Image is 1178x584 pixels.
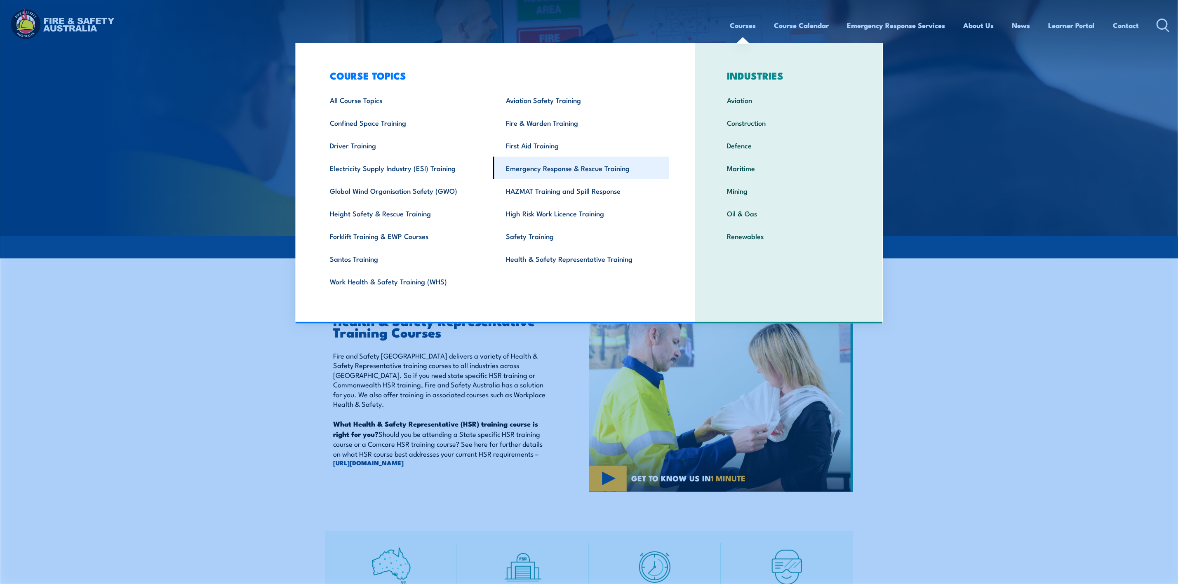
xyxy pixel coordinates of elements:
a: Course Calendar [774,14,829,36]
a: Work Health & Safety Training (WHS) [317,270,493,293]
a: Confined Space Training [317,111,493,134]
a: Global Wind Organisation Safety (GWO) [317,179,493,202]
a: Health & Safety Representative Training [493,247,669,270]
a: Emergency Response Services [847,14,945,36]
p: Should you be attending a State specific HSR training course or a Comcare HSR training course? Se... [334,419,551,467]
a: Maritime [714,157,864,179]
img: Fire & Safety Australia deliver Health and Safety Representatives Training Courses – HSR Training [589,294,853,492]
span: GET TO KNOW US IN [631,474,745,482]
a: All Course Topics [317,89,493,111]
a: Forklift Training & EWP Courses [317,225,493,247]
a: High Risk Work Licence Training [493,202,669,225]
a: Aviation Safety Training [493,89,669,111]
a: Driver Training [317,134,493,157]
a: [URL][DOMAIN_NAME] [334,458,551,467]
a: Courses [730,14,756,36]
strong: 1 MINUTE [711,472,745,484]
a: Renewables [714,225,864,247]
a: Contact [1113,14,1139,36]
a: Height Safety & Rescue Training [317,202,493,225]
a: Santos Training [317,247,493,270]
a: Emergency Response & Rescue Training [493,157,669,179]
a: News [1012,14,1030,36]
p: Fire and Safety [GEOGRAPHIC_DATA] delivers a variety of Health & Safety Representative training c... [334,351,551,408]
a: Aviation [714,89,864,111]
a: First Aid Training [493,134,669,157]
h2: Health & Safety Representative Training Courses [334,314,551,338]
a: Defence [714,134,864,157]
a: Electricity Supply Industry (ESI) Training [317,157,493,179]
a: HAZMAT Training and Spill Response [493,179,669,202]
a: Safety Training [493,225,669,247]
a: Oil & Gas [714,202,864,225]
a: Fire & Warden Training [493,111,669,134]
strong: What Health & Safety Representative (HSR) training course is right for you? [334,418,538,439]
a: Construction [714,111,864,134]
h3: COURSE TOPICS [317,70,669,81]
a: About Us [964,14,994,36]
a: Learner Portal [1049,14,1095,36]
h3: INDUSTRIES [714,70,864,81]
a: Mining [714,179,864,202]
